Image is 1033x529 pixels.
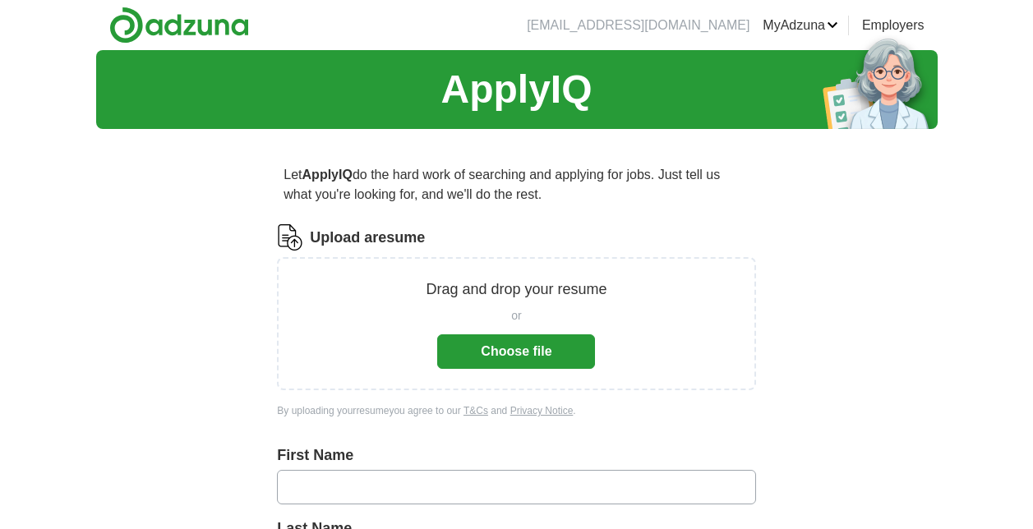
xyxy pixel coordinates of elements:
[277,403,755,418] div: By uploading your resume you agree to our and .
[277,159,755,211] p: Let do the hard work of searching and applying for jobs. Just tell us what you're looking for, an...
[463,405,488,416] a: T&Cs
[440,60,592,119] h1: ApplyIQ
[862,16,925,35] a: Employers
[277,224,303,251] img: CV Icon
[437,334,595,369] button: Choose file
[302,168,353,182] strong: ApplyIQ
[527,16,749,35] li: [EMAIL_ADDRESS][DOMAIN_NAME]
[426,278,606,301] p: Drag and drop your resume
[109,7,249,44] img: Adzuna logo
[510,405,574,416] a: Privacy Notice
[511,307,521,324] span: or
[277,444,755,467] label: First Name
[763,16,838,35] a: MyAdzuna
[310,227,425,249] label: Upload a resume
